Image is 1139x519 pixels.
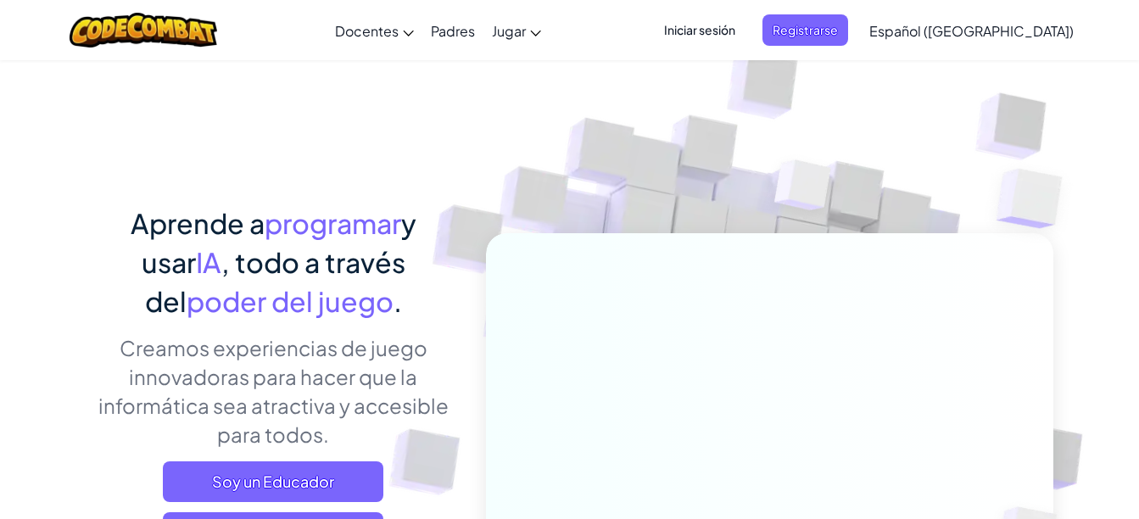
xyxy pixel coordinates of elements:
span: , todo a través del [145,245,405,318]
img: Overlap cubes [742,126,864,253]
img: CodeCombat logo [70,13,218,47]
a: Soy un Educador [163,461,383,502]
a: Español ([GEOGRAPHIC_DATA]) [861,8,1082,53]
a: Padres [422,8,483,53]
span: Aprende a [131,206,265,240]
span: Docentes [335,22,399,40]
p: Creamos experiencias de juego innovadoras para hacer que la informática sea atractiva y accesible... [87,333,461,449]
span: programar [265,206,401,240]
a: Jugar [483,8,550,53]
span: . [394,284,402,318]
img: Overlap cubes [963,127,1109,271]
span: IA [196,245,221,279]
button: Iniciar sesión [654,14,745,46]
span: Español ([GEOGRAPHIC_DATA]) [869,22,1074,40]
button: Registrarse [762,14,848,46]
span: poder del juego [187,284,394,318]
span: Jugar [492,22,526,40]
a: Docentes [327,8,422,53]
